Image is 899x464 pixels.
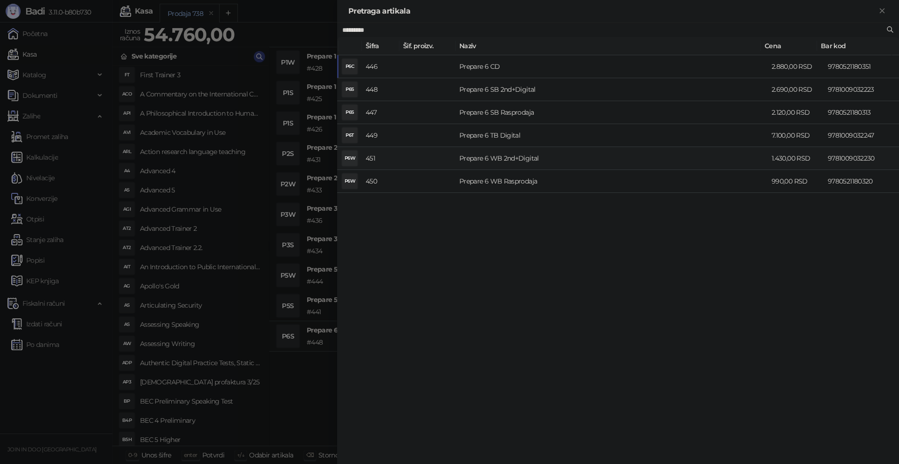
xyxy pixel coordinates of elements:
td: Prepare 6 SB Rasprodaja [456,101,768,124]
td: 447 [362,101,399,124]
div: P6C [342,59,357,74]
div: P6S [342,105,357,120]
td: 9780521180313 [824,101,899,124]
td: 2.120,00 RSD [768,101,824,124]
td: 449 [362,124,399,147]
div: P6T [342,128,357,143]
td: 2.880,00 RSD [768,55,824,78]
td: 448 [362,78,399,101]
td: 450 [362,170,399,193]
td: 446 [362,55,399,78]
td: 7.100,00 RSD [768,124,824,147]
td: 1.430,00 RSD [768,147,824,170]
td: Prepare 6 WB Rasprodaja [456,170,768,193]
th: Bar kod [817,37,892,55]
th: Šifra [362,37,399,55]
td: Prepare 6 WB 2nd+Digital [456,147,768,170]
td: Prepare 6 SB 2nd+Digital [456,78,768,101]
td: 9780521180351 [824,55,899,78]
td: Prepare 6 TB Digital [456,124,768,147]
td: 9781009032230 [824,147,899,170]
div: P6W [342,174,357,189]
div: P6S [342,82,357,97]
div: P6W [342,151,357,166]
td: 9781009032247 [824,124,899,147]
th: Naziv [456,37,761,55]
td: 2.690,00 RSD [768,78,824,101]
th: Cena [761,37,817,55]
td: Prepare 6 CD [456,55,768,78]
td: 990,00 RSD [768,170,824,193]
button: Zatvori [877,6,888,17]
th: Šif. proizv. [399,37,456,55]
td: 9780521180320 [824,170,899,193]
td: 9781009032223 [824,78,899,101]
div: Pretraga artikala [348,6,877,17]
td: 451 [362,147,399,170]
